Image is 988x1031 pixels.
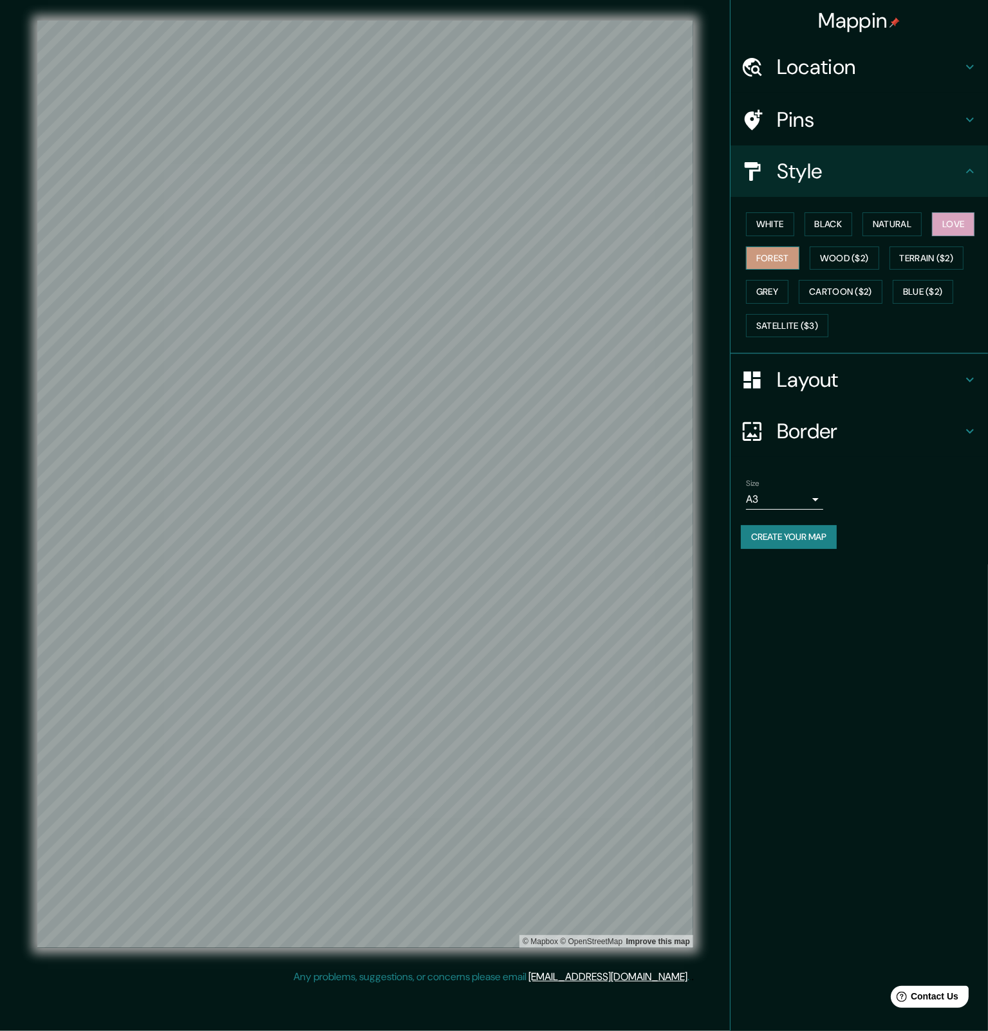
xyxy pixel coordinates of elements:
button: Black [805,212,853,236]
canvas: Map [37,21,693,948]
button: Forest [746,246,799,270]
button: Love [932,212,974,236]
h4: Layout [777,367,962,393]
button: White [746,212,794,236]
img: pin-icon.png [890,17,900,28]
div: Pins [731,94,988,145]
div: . [690,969,692,985]
div: Layout [731,354,988,405]
button: Terrain ($2) [890,246,964,270]
iframe: Help widget launcher [873,981,974,1017]
button: Satellite ($3) [746,314,828,338]
button: Natural [862,212,922,236]
div: A3 [746,489,823,510]
a: [EMAIL_ADDRESS][DOMAIN_NAME] [529,970,688,983]
button: Blue ($2) [893,280,953,304]
button: Wood ($2) [810,246,879,270]
div: Border [731,405,988,457]
h4: Location [777,54,962,80]
div: Style [731,145,988,197]
h4: Style [777,158,962,184]
button: Cartoon ($2) [799,280,882,304]
button: Grey [746,280,788,304]
label: Size [746,478,760,489]
h4: Pins [777,107,962,133]
a: Map feedback [626,937,690,946]
h4: Mappin [819,8,900,33]
div: Location [731,41,988,93]
h4: Border [777,418,962,444]
a: Mapbox [523,937,558,946]
div: . [692,969,694,985]
a: OpenStreetMap [560,937,622,946]
button: Create your map [741,525,837,549]
p: Any problems, suggestions, or concerns please email . [294,969,690,985]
